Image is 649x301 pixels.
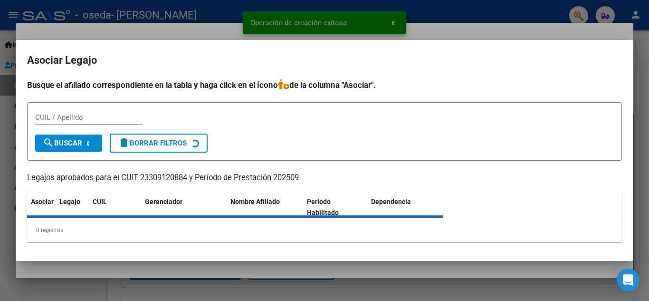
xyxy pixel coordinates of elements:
[371,198,411,205] span: Dependencia
[303,192,367,223] datatable-header-cell: Periodo Habilitado
[141,192,227,223] datatable-header-cell: Gerenciador
[43,137,54,148] mat-icon: search
[230,198,280,205] span: Nombre Afiliado
[27,218,622,242] div: 0 registros
[35,135,102,152] button: Buscar
[56,192,89,223] datatable-header-cell: Legajo
[43,139,82,147] span: Buscar
[27,79,622,91] h4: Busque el afiliado correspondiente en la tabla y haga click en el ícono de la columna "Asociar".
[617,269,639,291] div: Open Intercom Messenger
[307,198,339,216] span: Periodo Habilitado
[367,192,444,223] datatable-header-cell: Dependencia
[27,192,56,223] datatable-header-cell: Asociar
[118,137,130,148] mat-icon: delete
[118,139,187,147] span: Borrar Filtros
[59,198,80,205] span: Legajo
[89,192,141,223] datatable-header-cell: CUIL
[227,192,303,223] datatable-header-cell: Nombre Afiliado
[27,51,622,69] h2: Asociar Legajo
[110,134,208,153] button: Borrar Filtros
[93,198,107,205] span: CUIL
[27,172,622,184] p: Legajos aprobados para el CUIT 23309120884 y Período de Prestación 202509
[31,198,54,205] span: Asociar
[145,198,182,205] span: Gerenciador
